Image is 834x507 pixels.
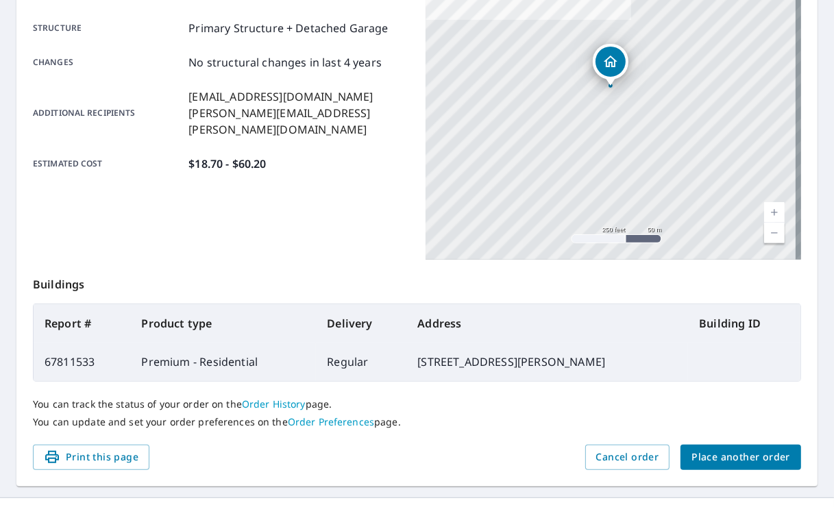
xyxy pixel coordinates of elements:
[316,304,406,343] th: Delivery
[188,20,388,36] p: Primary Structure + Detached Garage
[406,304,688,343] th: Address
[131,343,317,381] td: Premium - Residential
[691,449,790,466] span: Place another order
[596,449,659,466] span: Cancel order
[188,54,382,71] p: No structural changes in last 4 years
[764,202,785,223] a: Current Level 17, Zoom In
[406,343,688,381] td: [STREET_ADDRESS][PERSON_NAME]
[680,445,801,470] button: Place another order
[33,398,801,410] p: You can track the status of your order on the page.
[33,445,149,470] button: Print this page
[188,105,408,138] p: [PERSON_NAME][EMAIL_ADDRESS][PERSON_NAME][DOMAIN_NAME]
[33,156,183,172] p: Estimated cost
[33,20,183,36] p: Structure
[131,304,317,343] th: Product type
[288,415,374,428] a: Order Preferences
[188,88,408,105] p: [EMAIL_ADDRESS][DOMAIN_NAME]
[242,397,306,410] a: Order History
[33,416,801,428] p: You can update and set your order preferences on the page.
[34,304,131,343] th: Report #
[688,304,800,343] th: Building ID
[33,54,183,71] p: Changes
[33,88,183,138] p: Additional recipients
[188,156,266,172] p: $18.70 - $60.20
[585,445,670,470] button: Cancel order
[764,223,785,243] a: Current Level 17, Zoom Out
[44,449,138,466] span: Print this page
[34,343,131,381] td: 67811533
[316,343,406,381] td: Regular
[593,44,628,86] div: Dropped pin, building 1, Residential property, 1825 Foster Ave Memphis, TN 38114
[33,260,801,304] p: Buildings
